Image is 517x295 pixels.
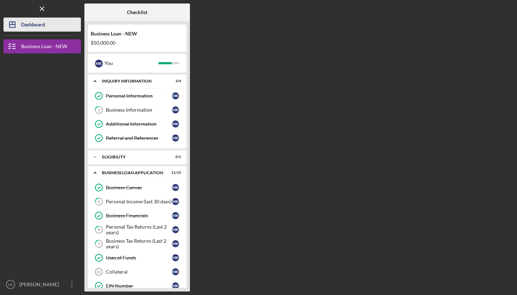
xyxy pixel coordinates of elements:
div: M K [95,60,103,67]
div: M K [172,240,179,247]
div: M K [172,226,179,233]
div: M K [172,135,179,142]
div: 0 / 1 [168,155,181,159]
a: Business CanvasMK [91,181,183,195]
a: Personal InformationMK [91,89,183,103]
div: M K [172,198,179,205]
div: M K [172,120,179,127]
a: Referral and ReferencesMK [91,131,183,145]
div: Business Financials [106,213,172,218]
div: Business Loan - NEW [21,39,67,55]
tspan: 8 [98,228,100,232]
button: Business Loan - NEW [4,39,81,53]
div: M K [172,254,179,261]
div: [PERSON_NAME] [18,277,63,293]
div: BUSINESS LOAN APPLICATION [102,171,164,175]
a: 11CollateralMK [91,265,183,279]
div: 3 / 4 [168,79,181,83]
text: MK [8,283,13,287]
a: 6Personal Income (last 30 days)MK [91,195,183,209]
div: Referral and References [106,135,172,141]
div: Personal Information [106,93,172,99]
a: Uses of FundsMK [91,251,183,265]
button: Dashboard [4,18,81,32]
div: Business Canvas [106,185,172,190]
div: Personal Tax Returns (Last 2 years) [106,224,172,235]
a: Business FinancialsMK [91,209,183,223]
a: 9Business Tax Returns (Last 2 years)MK [91,237,183,251]
div: $50,000.00 [91,40,184,46]
a: EIN NumberMK [91,279,183,293]
div: 11 / 15 [168,171,181,175]
div: Personal Income (last 30 days) [106,199,172,204]
div: ELIGIBILITY [102,155,164,159]
div: Uses of Funds [106,255,172,261]
div: INQUIRY INFORMATION [102,79,164,83]
tspan: 9 [98,242,100,246]
div: M K [172,92,179,99]
div: Business Tax Returns (Last 2 years) [106,238,172,249]
div: M K [172,106,179,113]
b: Checklist [127,9,147,15]
div: Business Information [106,107,172,113]
div: M K [172,212,179,219]
tspan: 6 [98,199,100,204]
div: You [104,57,158,69]
a: Additional InformationMK [91,117,183,131]
a: 2Business InformationMK [91,103,183,117]
tspan: 2 [98,108,100,112]
div: M K [172,268,179,275]
div: Business Loan - NEW [91,31,184,37]
a: 8Personal Tax Returns (Last 2 years)MK [91,223,183,237]
div: Dashboard [21,18,45,33]
div: M K [172,282,179,289]
div: M K [172,184,179,191]
button: MK[PERSON_NAME] [4,277,81,291]
tspan: 11 [96,270,101,274]
div: Additional Information [106,121,172,127]
div: Collateral [106,269,172,275]
div: EIN Number [106,283,172,289]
